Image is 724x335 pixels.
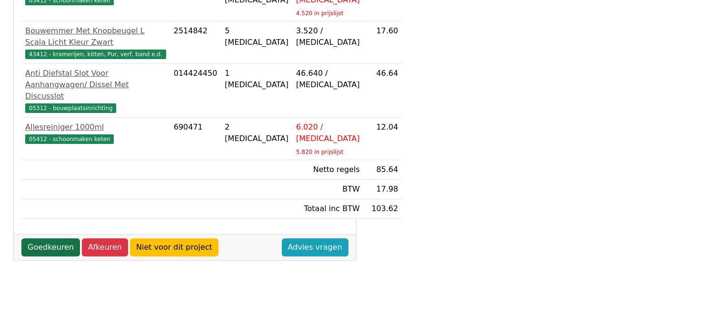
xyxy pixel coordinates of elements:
a: Afkeuren [82,238,128,256]
td: 103.62 [364,199,402,219]
sub: 5.820 in prijslijst [296,149,343,155]
td: BTW [292,180,364,199]
td: 690471 [170,118,221,160]
div: 5 [MEDICAL_DATA] [225,25,288,48]
span: 43412 - kramerijen, kitten, Pur, verf, band e.d. [25,50,166,59]
span: 05412 - schoonmaken keten [25,134,114,144]
td: 014424450 [170,64,221,118]
a: Advies vragen [282,238,348,256]
span: 05312 - bouwplaatsinrichting [25,103,116,113]
div: 6.020 / [MEDICAL_DATA] [296,122,360,144]
a: Goedkeuren [21,238,80,256]
sub: 4.520 in prijslijst [296,10,343,17]
div: 46.640 / [MEDICAL_DATA] [296,68,360,91]
td: 17.60 [364,21,402,64]
a: Niet voor dit project [130,238,218,256]
td: 85.64 [364,160,402,180]
a: Bouwemmer Met Knopbeugel L Scala Licht Kleur Zwart43412 - kramerijen, kitten, Pur, verf, band e.d. [25,25,166,60]
td: 12.04 [364,118,402,160]
div: Anti Diefstal Slot Voor Aanhangwagen/ Dissel Met Discusslot [25,68,166,102]
td: 2514842 [170,21,221,64]
div: 3.520 / [MEDICAL_DATA] [296,25,360,48]
a: Anti Diefstal Slot Voor Aanhangwagen/ Dissel Met Discusslot05312 - bouwplaatsinrichting [25,68,166,113]
div: Allesreiniger 1000ml [25,122,166,133]
a: Allesreiniger 1000ml05412 - schoonmaken keten [25,122,166,144]
td: 46.64 [364,64,402,118]
td: Netto regels [292,160,364,180]
div: 1 [MEDICAL_DATA] [225,68,288,91]
div: Bouwemmer Met Knopbeugel L Scala Licht Kleur Zwart [25,25,166,48]
div: 2 [MEDICAL_DATA] [225,122,288,144]
td: Totaal inc BTW [292,199,364,219]
td: 17.98 [364,180,402,199]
